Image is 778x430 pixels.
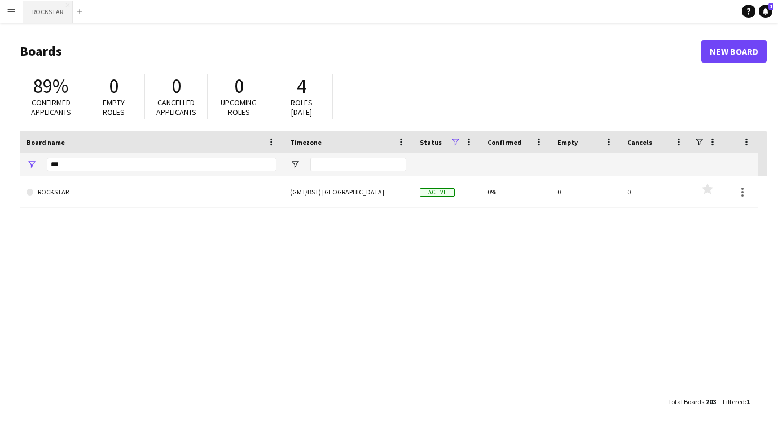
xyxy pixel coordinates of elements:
div: 0 [621,176,691,207]
div: : [668,391,716,413]
span: 0 [109,74,118,99]
span: Board name [27,138,65,147]
button: Open Filter Menu [27,159,37,170]
h1: Boards [20,43,701,60]
span: Active [420,188,455,197]
span: 0 [234,74,244,99]
button: Open Filter Menu [290,159,300,170]
input: Board name Filter Input [47,158,276,171]
span: 0 [172,74,181,99]
span: Timezone [290,138,322,147]
span: Upcoming roles [221,97,257,117]
span: Cancels [627,138,652,147]
span: Empty roles [103,97,125,117]
span: Empty [557,138,578,147]
div: : [723,391,750,413]
span: Roles [DATE] [291,97,313,117]
span: Filtered [723,397,745,406]
span: Total Boards [668,397,704,406]
span: 1 [746,397,750,406]
span: 89% [33,74,68,99]
div: (GMT/BST) [GEOGRAPHIC_DATA] [283,176,413,207]
span: Status [420,138,442,147]
span: Confirmed applicants [31,97,71,117]
input: Timezone Filter Input [310,158,406,171]
a: ROCKSTAR [27,176,276,208]
span: 1 [768,3,773,10]
div: 0 [551,176,621,207]
span: 203 [706,397,716,406]
div: 0% [481,176,551,207]
button: ROCKSTAR [23,1,73,23]
span: 4 [297,74,306,99]
span: Cancelled applicants [156,97,196,117]
a: 1 [759,5,772,18]
a: New Board [701,40,767,63]
span: Confirmed [487,138,522,147]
